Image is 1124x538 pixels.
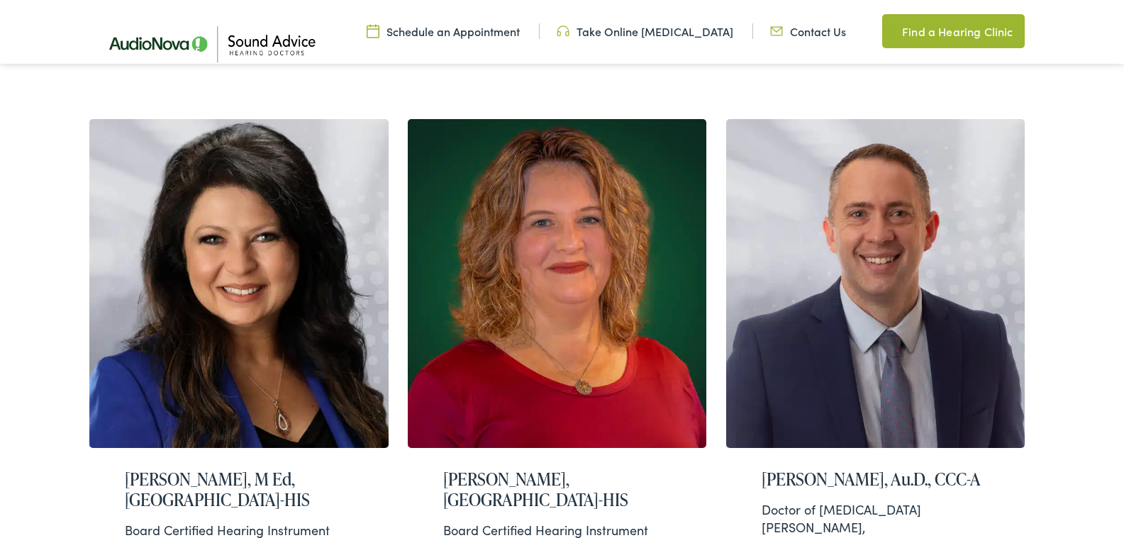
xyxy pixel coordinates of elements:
[367,23,379,39] img: Calendar icon in a unique green color, symbolizing scheduling or date-related features.
[882,23,895,40] img: Map pin icon in a unique green color, indicating location-related features or services.
[557,23,569,39] img: Headphone icon in a unique green color, suggesting audio-related services or features.
[762,500,990,518] div: Doctor of [MEDICAL_DATA]
[557,23,733,39] a: Take Online [MEDICAL_DATA]
[367,23,520,39] a: Schedule an Appointment
[882,14,1024,48] a: Find a Hearing Clinic
[770,23,846,39] a: Contact Us
[443,469,672,510] h2: [PERSON_NAME], [GEOGRAPHIC_DATA]-HIS
[125,469,353,510] h2: [PERSON_NAME], M Ed, [GEOGRAPHIC_DATA]-HIS
[726,119,1025,448] img: Audiologist Sam Tillman at Sound Advice Hearing Doctors in Harrison, AR and Hollister, MO
[762,469,990,490] h2: [PERSON_NAME], Au.D., CCC-A
[770,23,783,39] img: Icon representing mail communication in a unique green color, indicative of contact or communicat...
[89,119,389,448] img: Lynn Royer, Hearing Instrument Specialist in Cape Girardeau, MO.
